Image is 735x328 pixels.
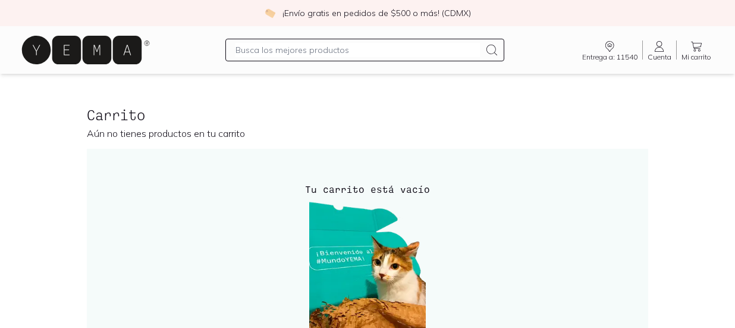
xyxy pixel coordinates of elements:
[87,107,649,123] h2: Carrito
[643,39,676,61] a: Cuenta
[582,54,637,61] span: Entrega a: 11540
[265,8,275,18] img: check
[282,7,471,19] p: ¡Envío gratis en pedidos de $500 o más! (CDMX)
[681,54,711,61] span: Mi carrito
[648,54,671,61] span: Cuenta
[577,39,642,61] a: Entrega a: 11540
[235,43,480,57] input: Busca los mejores productos
[111,182,625,196] h4: Tu carrito está vacío
[87,127,649,139] p: Aún no tienes productos en tu carrito
[677,39,716,61] a: Mi carrito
